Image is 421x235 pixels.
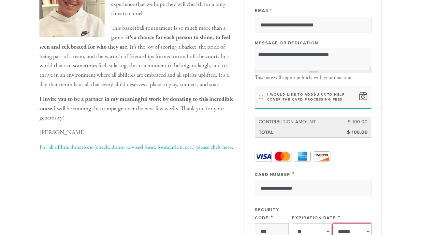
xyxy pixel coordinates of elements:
a: For all offline donations (check, donor advised fund, foundation, etc.) please click here. [39,143,233,151]
a: MasterCard [274,151,291,161]
span: This field is required. [338,214,341,221]
label: Card Number [255,172,290,177]
span: This field is required. [271,214,273,221]
a: Discover [313,151,330,161]
td: Contribution Amount [258,117,340,127]
b: it’s a chance for each person to shine, to feel seen and celebrated for who they are [39,34,230,51]
p: I will be running this campaign over the next few weeks. Thank you for your generosity! [39,95,235,123]
span: $ [313,92,317,97]
b: I invite you to be a partner in my meaningful work by donating to this incredible cause. [39,95,234,112]
span: 3.00 [317,92,327,97]
label: Message or dedication [255,40,318,46]
td: $ 100.00 [339,128,369,137]
a: Visa [255,151,271,161]
label: Expiration Date [292,215,336,221]
td: $ 100.00 [339,117,369,127]
span: This field is required. [292,170,295,178]
label: Email [255,8,271,14]
p: [PERSON_NAME] [39,128,235,137]
p: This basketball tournament is so much more than a game - . It’s the joy of scoring a basket, the ... [39,23,235,89]
td: Total [258,128,340,137]
label: I would like to add to help cover the card processing fees [267,92,355,102]
label: Security Code [255,207,279,221]
div: This note will appear publicly with your donation [255,75,371,81]
span: This field is required. [269,8,272,13]
a: Amex [294,151,310,161]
